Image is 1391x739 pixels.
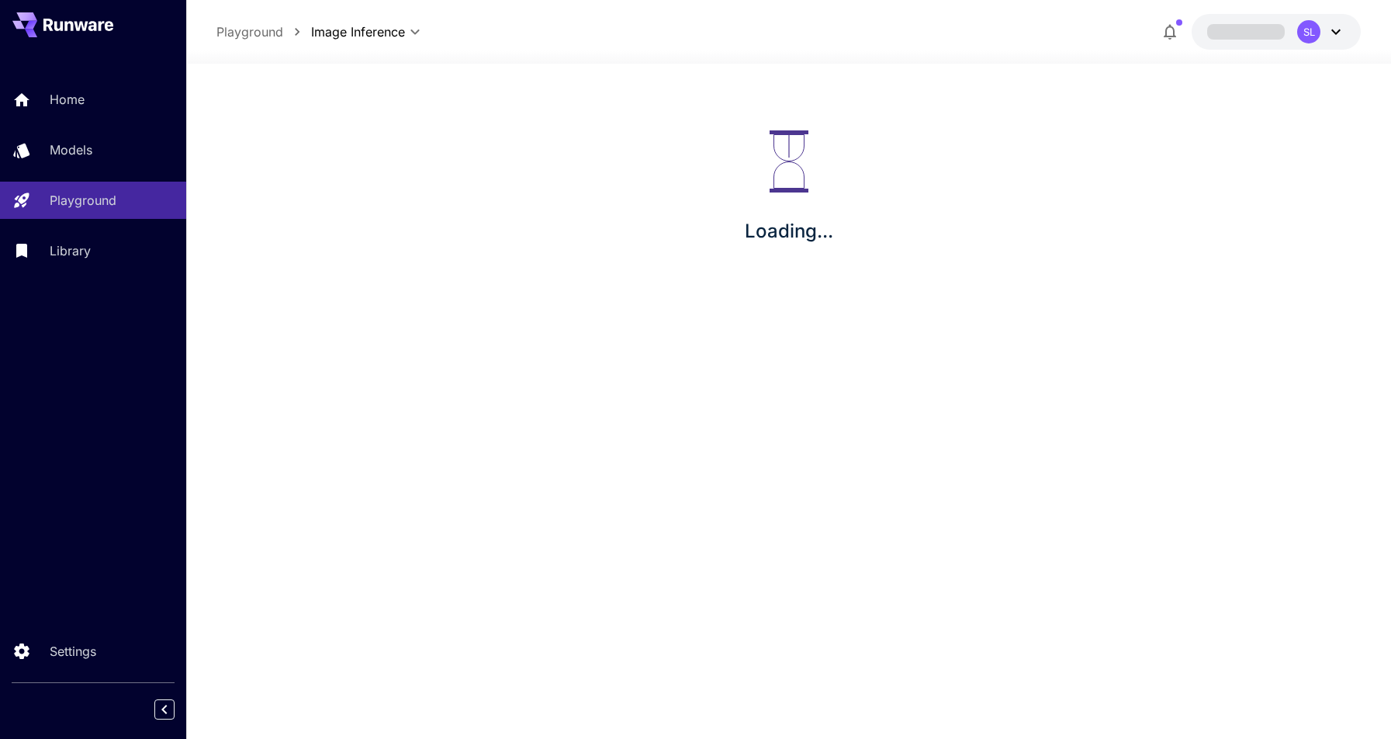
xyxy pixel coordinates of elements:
[50,642,96,661] p: Settings
[50,90,85,109] p: Home
[166,696,186,723] div: Collapse sidebar
[216,23,283,41] a: Playground
[745,217,833,245] p: Loading...
[1297,20,1320,43] div: SL
[154,699,175,720] button: Collapse sidebar
[50,141,92,159] p: Models
[216,23,311,41] nav: breadcrumb
[1192,14,1361,50] button: SL
[50,191,116,210] p: Playground
[50,241,91,260] p: Library
[311,23,405,41] span: Image Inference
